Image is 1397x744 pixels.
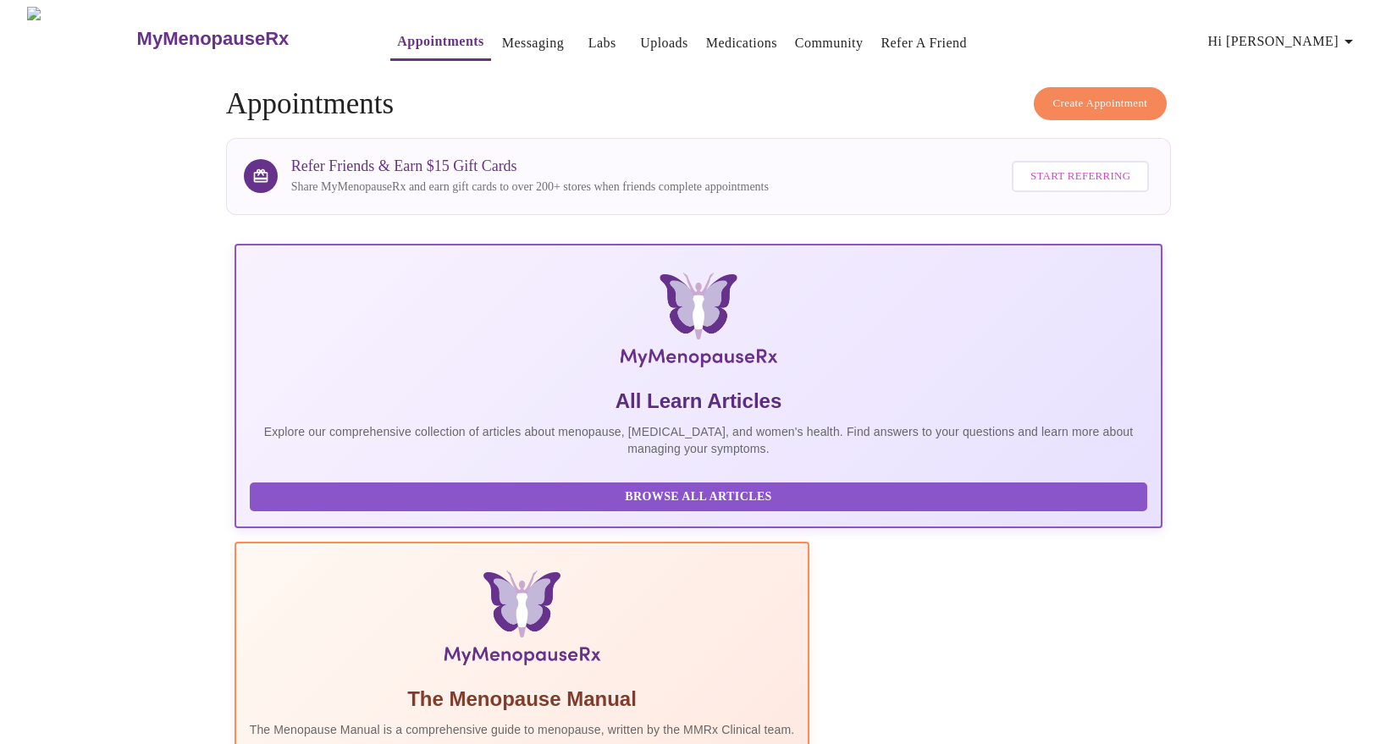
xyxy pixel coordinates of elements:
[250,482,1148,512] button: Browse All Articles
[250,388,1148,415] h5: All Learn Articles
[881,31,967,55] a: Refer a Friend
[27,7,135,70] img: MyMenopauseRx Logo
[389,273,1008,374] img: MyMenopauseRx Logo
[1201,25,1366,58] button: Hi [PERSON_NAME]
[588,31,616,55] a: Labs
[390,25,490,61] button: Appointments
[291,157,769,175] h3: Refer Friends & Earn $15 Gift Cards
[226,87,1172,121] h4: Appointments
[250,423,1148,457] p: Explore our comprehensive collection of articles about menopause, [MEDICAL_DATA], and women's hea...
[137,28,290,50] h3: MyMenopauseRx
[788,26,870,60] button: Community
[1030,167,1130,186] span: Start Referring
[502,31,564,55] a: Messaging
[1053,94,1148,113] span: Create Appointment
[795,31,864,55] a: Community
[1208,30,1359,53] span: Hi [PERSON_NAME]
[397,30,483,53] a: Appointments
[250,488,1152,503] a: Browse All Articles
[135,9,356,69] a: MyMenopauseRx
[291,179,769,196] p: Share MyMenopauseRx and earn gift cards to over 200+ stores when friends complete appointments
[250,721,795,738] p: The Menopause Manual is a comprehensive guide to menopause, written by the MMRx Clinical team.
[633,26,695,60] button: Uploads
[874,26,974,60] button: Refer a Friend
[1034,87,1168,120] button: Create Appointment
[1012,161,1149,192] button: Start Referring
[1008,152,1153,201] a: Start Referring
[267,487,1131,508] span: Browse All Articles
[699,26,784,60] button: Medications
[336,570,708,672] img: Menopause Manual
[495,26,571,60] button: Messaging
[640,31,688,55] a: Uploads
[575,26,629,60] button: Labs
[250,686,795,713] h5: The Menopause Manual
[706,31,777,55] a: Medications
